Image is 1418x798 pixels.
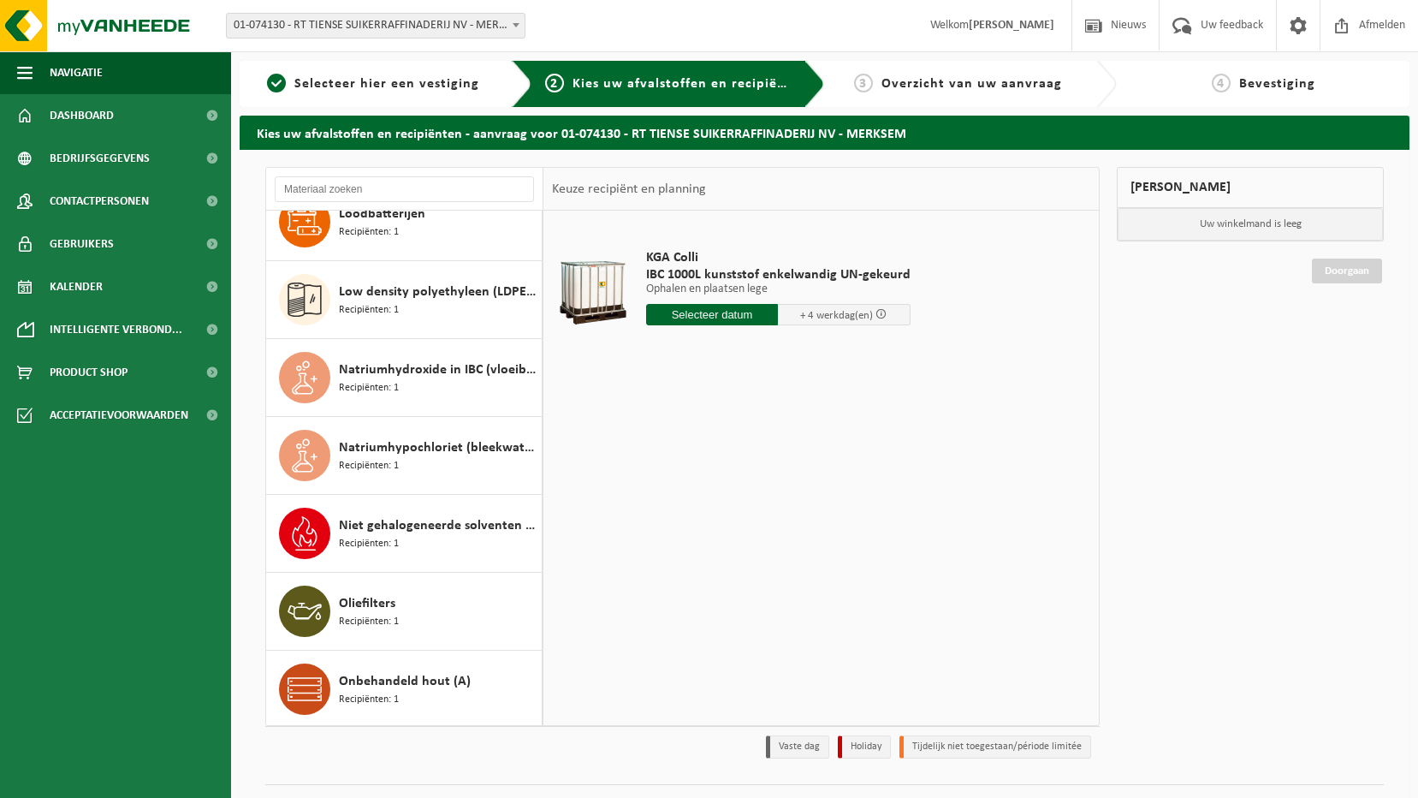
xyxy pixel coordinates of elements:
span: Navigatie [50,51,103,94]
span: IBC 1000L kunststof enkelwandig UN-gekeurd [646,266,911,283]
span: Overzicht van uw aanvraag [881,77,1062,91]
span: Kalender [50,265,103,308]
li: Vaste dag [766,735,829,759]
span: 2 [545,74,564,92]
span: 3 [854,74,873,92]
p: Uw winkelmand is leeg [1118,208,1383,241]
button: Natriumhydroxide in IBC (vloeibaar) Recipiënten: 1 [266,339,543,417]
span: Recipiënten: 1 [339,224,399,241]
span: Contactpersonen [50,180,149,223]
span: Intelligente verbond... [50,308,182,351]
input: Selecteer datum [646,304,779,325]
button: Natriumhypochloriet (bleekwater) in IBC Recipiënten: 1 [266,417,543,495]
span: Recipiënten: 1 [339,614,399,630]
li: Tijdelijk niet toegestaan/période limitée [899,735,1091,759]
span: 1 [267,74,286,92]
span: + 4 werkdag(en) [800,310,873,321]
span: Recipiënten: 1 [339,692,399,708]
div: [PERSON_NAME] [1117,167,1384,208]
h2: Kies uw afvalstoffen en recipiënten - aanvraag voor 01-074130 - RT TIENSE SUIKERRAFFINADERIJ NV -... [240,116,1409,149]
span: Natriumhypochloriet (bleekwater) in IBC [339,438,537,458]
span: 4 [1212,74,1231,92]
span: Natriumhydroxide in IBC (vloeibaar) [339,360,537,380]
div: Keuze recipiënt en planning [543,168,715,211]
button: Loodbatterijen Recipiënten: 1 [266,183,543,261]
strong: [PERSON_NAME] [969,19,1054,32]
span: Product Shop [50,351,128,394]
span: Recipiënten: 1 [339,302,399,319]
span: Selecteer hier een vestiging [294,77,479,91]
span: Gebruikers [50,223,114,265]
span: Recipiënten: 1 [339,458,399,474]
span: Bedrijfsgegevens [50,137,150,180]
span: Loodbatterijen [339,204,425,224]
span: Acceptatievoorwaarden [50,394,188,437]
span: Onbehandeld hout (A) [339,671,471,692]
span: Kies uw afvalstoffen en recipiënten [573,77,808,91]
span: Low density polyethyleen (LDPE) folie in balen, naturel [339,282,537,302]
input: Materiaal zoeken [275,176,534,202]
button: Low density polyethyleen (LDPE) folie in balen, naturel Recipiënten: 1 [266,261,543,339]
span: 01-074130 - RT TIENSE SUIKERRAFFINADERIJ NV - MERKSEM [227,14,525,38]
button: Oliefilters Recipiënten: 1 [266,573,543,651]
a: 1Selecteer hier een vestiging [248,74,498,94]
p: Ophalen en plaatsen lege [646,283,911,295]
a: Doorgaan [1312,259,1382,283]
span: Bevestiging [1239,77,1315,91]
span: Recipiënten: 1 [339,536,399,552]
span: 01-074130 - RT TIENSE SUIKERRAFFINADERIJ NV - MERKSEM [226,13,525,39]
span: Recipiënten: 1 [339,380,399,396]
span: KGA Colli [646,249,911,266]
li: Holiday [838,735,891,759]
span: Dashboard [50,94,114,137]
span: Niet gehalogeneerde solventen - hoogcalorisch in kleinverpakking [339,515,537,536]
span: Oliefilters [339,593,395,614]
button: Onbehandeld hout (A) Recipiënten: 1 [266,651,543,729]
button: Niet gehalogeneerde solventen - hoogcalorisch in kleinverpakking Recipiënten: 1 [266,495,543,573]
